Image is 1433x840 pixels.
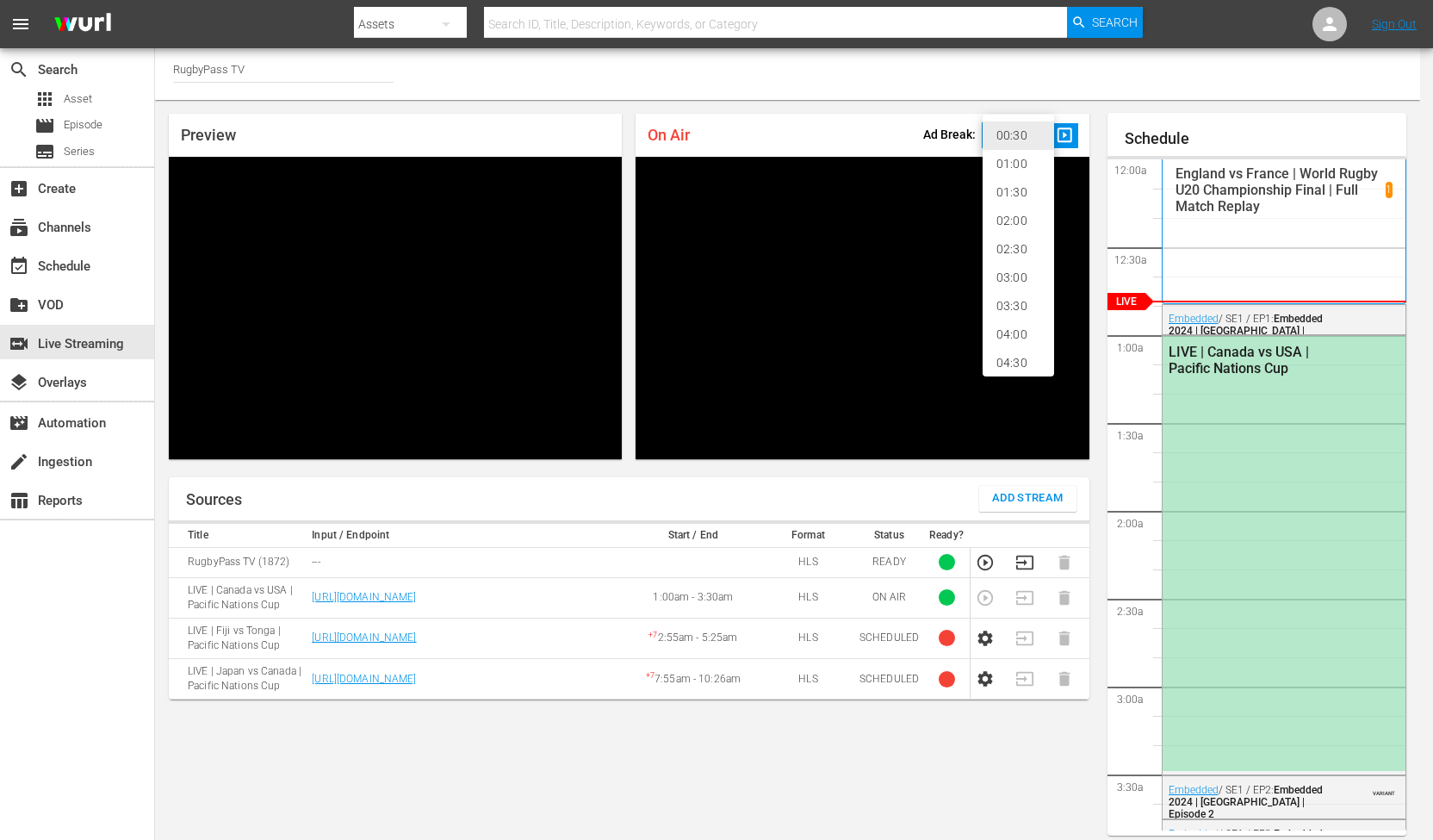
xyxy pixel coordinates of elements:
li: 00:30 [983,121,1054,150]
li: 01:30 [983,178,1054,207]
li: 03:30 [983,292,1054,320]
li: 04:00 [983,320,1054,349]
li: 02:30 [983,235,1054,264]
li: 02:00 [983,207,1054,235]
li: 04:30 [983,349,1054,377]
li: 01:00 [983,150,1054,178]
li: 03:00 [983,264,1054,292]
